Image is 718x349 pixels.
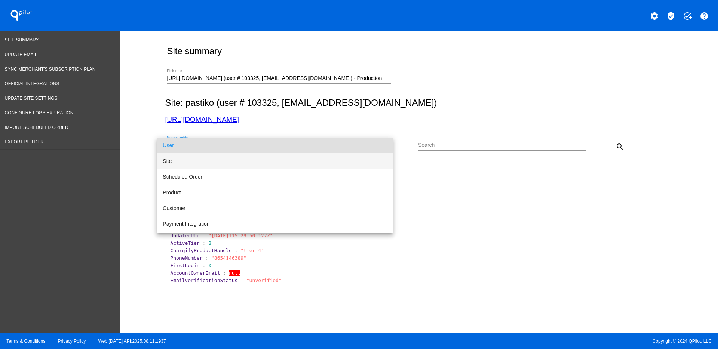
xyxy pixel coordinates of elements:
[163,138,387,153] span: User
[163,153,387,169] span: Site
[163,232,387,247] span: Shipping Integration
[163,216,387,232] span: Payment Integration
[163,185,387,200] span: Product
[163,200,387,216] span: Customer
[163,169,387,185] span: Scheduled Order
